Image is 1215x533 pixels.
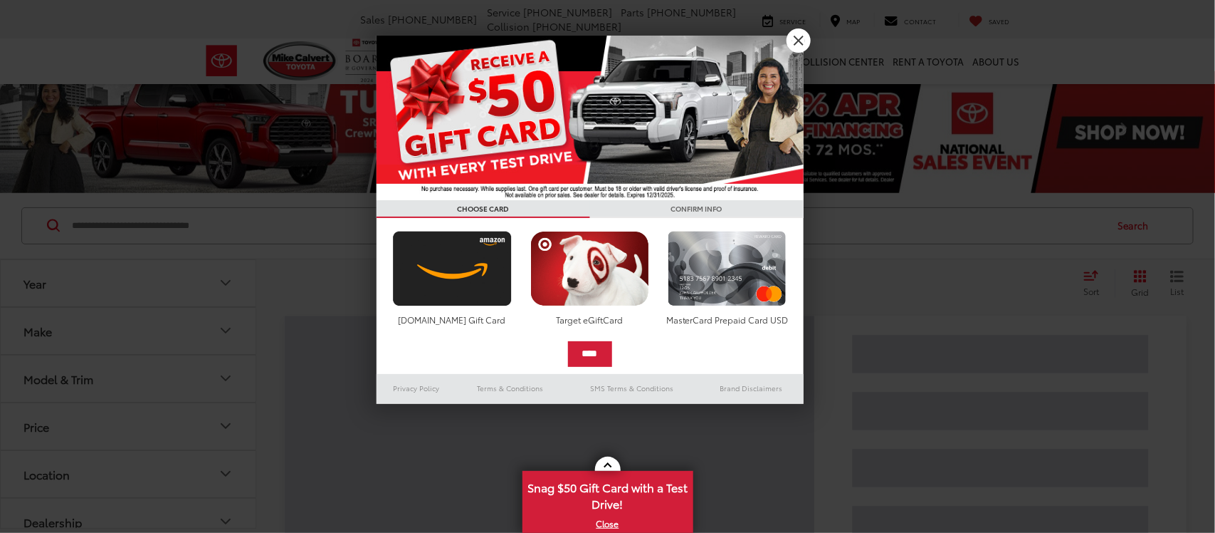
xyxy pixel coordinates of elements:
a: Privacy Policy [377,380,456,397]
div: [DOMAIN_NAME] Gift Card [389,314,515,326]
a: Brand Disclaimers [700,380,804,397]
img: mastercard.png [664,231,790,306]
img: 55838_top_625864.jpg [377,36,804,200]
a: Terms & Conditions [456,380,564,397]
h3: CONFIRM INFO [590,200,804,218]
img: targetcard.png [527,231,653,306]
div: Target eGiftCard [527,314,653,326]
h3: CHOOSE CARD [377,200,590,218]
img: amazoncard.png [389,231,515,306]
span: Snag $50 Gift Card with a Test Drive! [524,472,692,516]
a: SMS Terms & Conditions [565,380,700,397]
div: MasterCard Prepaid Card USD [664,314,790,326]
